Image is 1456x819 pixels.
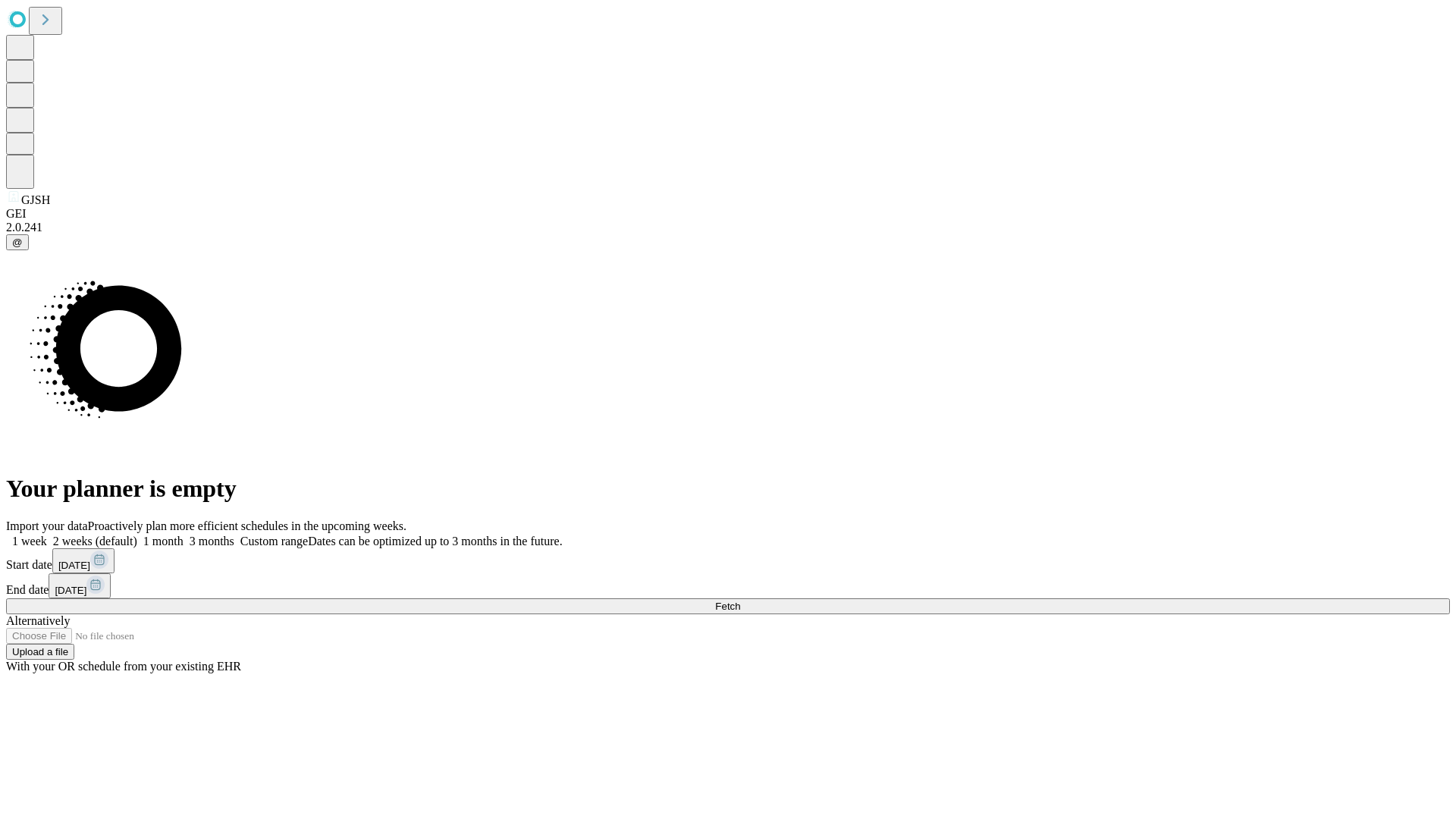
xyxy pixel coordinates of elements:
span: Import your data [6,519,88,532]
button: @ [6,234,29,250]
span: Alternatively [6,614,70,627]
button: [DATE] [49,573,111,598]
span: Proactively plan more efficient schedules in the upcoming weeks. [88,519,406,532]
span: @ [12,237,23,248]
span: GJSH [21,193,50,206]
span: 1 week [12,535,47,548]
h1: Your planner is empty [6,475,1450,503]
span: Fetch [715,601,740,612]
div: End date [6,573,1450,598]
button: [DATE] [52,548,115,573]
button: Upload a file [6,644,74,660]
span: With your OR schedule from your existing EHR [6,660,241,673]
span: 1 month [143,535,184,548]
span: 3 months [190,535,234,548]
div: GEI [6,207,1450,221]
div: Start date [6,548,1450,573]
span: [DATE] [58,560,90,571]
span: Custom range [240,535,308,548]
span: Dates can be optimized up to 3 months in the future. [308,535,562,548]
span: [DATE] [55,585,86,596]
div: 2.0.241 [6,221,1450,234]
button: Fetch [6,598,1450,614]
span: 2 weeks (default) [53,535,137,548]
